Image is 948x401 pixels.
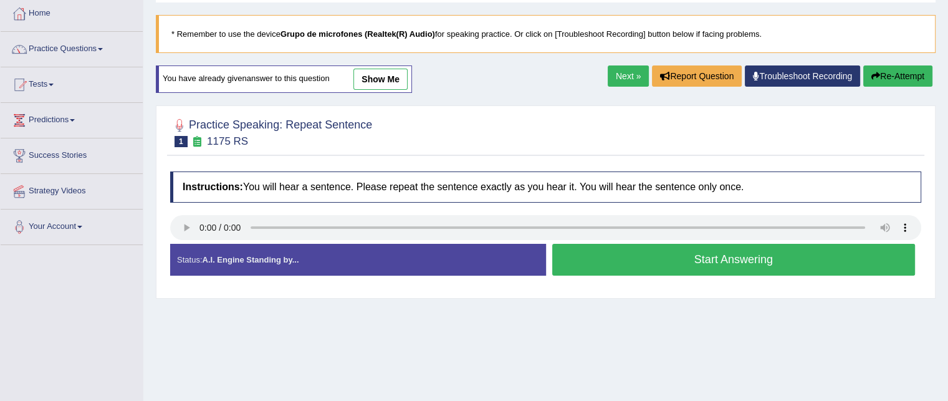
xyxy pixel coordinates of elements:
[745,65,860,87] a: Troubleshoot Recording
[202,255,299,264] strong: A.I. Engine Standing by...
[652,65,742,87] button: Report Question
[1,67,143,99] a: Tests
[183,181,243,192] b: Instructions:
[353,69,408,90] a: show me
[1,103,143,134] a: Predictions
[608,65,649,87] a: Next »
[1,174,143,205] a: Strategy Videos
[170,244,546,276] div: Status:
[175,136,188,147] span: 1
[207,135,248,147] small: 1175 RS
[156,65,412,93] div: You have already given answer to this question
[1,32,143,63] a: Practice Questions
[1,138,143,170] a: Success Stories
[170,172,921,203] h4: You will hear a sentence. Please repeat the sentence exactly as you hear it. You will hear the se...
[552,244,916,276] button: Start Answering
[191,136,204,148] small: Exam occurring question
[170,116,372,147] h2: Practice Speaking: Repeat Sentence
[280,29,435,39] b: Grupo de microfones (Realtek(R) Audio)
[863,65,932,87] button: Re-Attempt
[156,15,936,53] blockquote: * Remember to use the device for speaking practice. Or click on [Troubleshoot Recording] button b...
[1,210,143,241] a: Your Account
